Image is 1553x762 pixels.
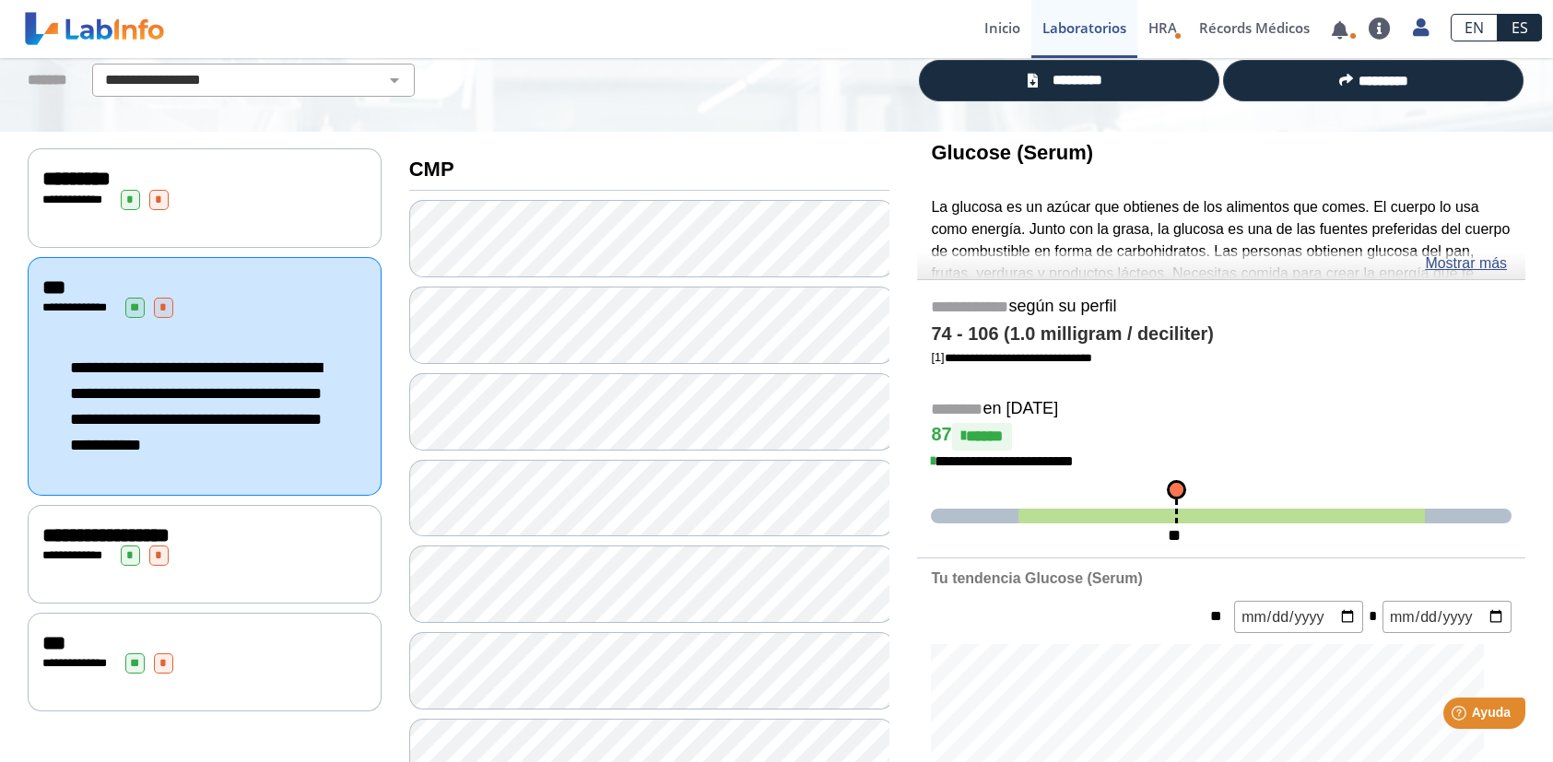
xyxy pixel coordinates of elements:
[1451,14,1498,41] a: EN
[1148,18,1177,37] span: HRA
[931,399,1512,420] h5: en [DATE]
[931,141,1093,164] b: Glucose (Serum)
[1382,601,1512,633] input: mm/dd/yyyy
[931,350,1091,364] a: [1]
[931,423,1512,451] h4: 87
[1389,690,1533,742] iframe: Help widget launcher
[1234,601,1363,633] input: mm/dd/yyyy
[1425,252,1507,275] a: Mostrar más
[1498,14,1542,41] a: ES
[931,323,1512,346] h4: 74 - 106 (1.0 milligram / deciliter)
[931,297,1512,318] h5: según su perfil
[931,570,1142,586] b: Tu tendencia Glucose (Serum)
[409,158,454,181] b: CMP
[931,196,1512,329] p: La glucosa es un azúcar que obtienes de los alimentos que comes. El cuerpo lo usa como energía. J...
